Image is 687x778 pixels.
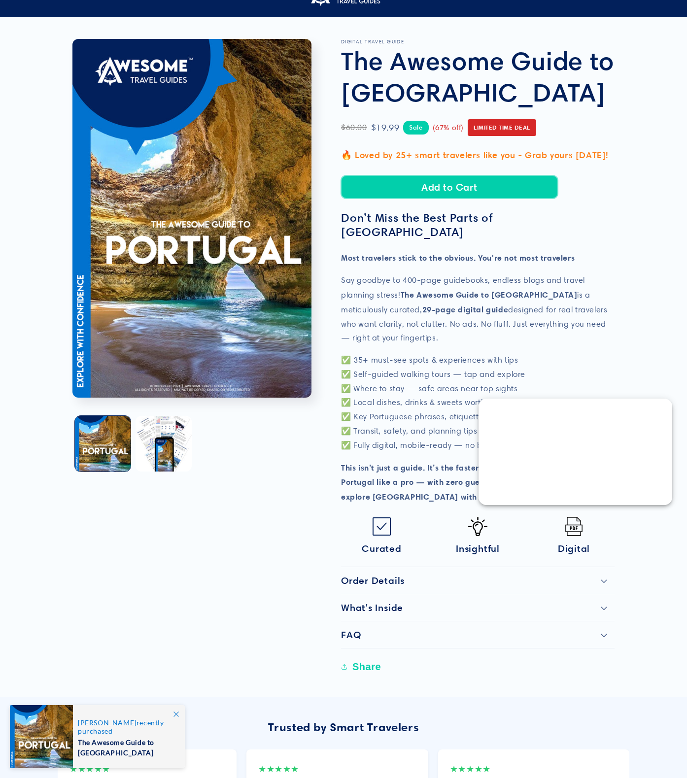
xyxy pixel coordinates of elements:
[78,735,174,758] span: The Awesome Guide to [GEOGRAPHIC_DATA]
[558,542,590,554] span: Digital
[341,147,615,163] p: 🔥 Loved by 25+ smart travelers like you - Grab yours [DATE]!
[341,621,615,648] summary: FAQ
[468,517,487,536] img: Idea-icon.png
[468,119,536,136] span: Limited Time Deal
[341,629,361,641] h2: FAQ
[341,45,615,108] h1: The Awesome Guide to [GEOGRAPHIC_DATA]
[564,517,584,536] img: Pdf.png
[371,120,400,135] span: $19.99
[341,602,403,613] h2: What's Inside
[78,718,174,735] span: recently purchased
[456,542,500,554] span: Insightful
[69,761,225,777] div: ★★★★★
[450,761,618,777] div: ★★★★★
[341,175,558,199] button: Add to Cart
[341,121,367,135] span: $60.00
[341,656,384,677] button: Share
[75,416,131,472] button: Load image 1 in gallery view
[341,567,615,594] summary: Order Details
[433,121,464,135] span: (67% off)
[58,716,629,738] div: Trusted by Smart Travelers
[341,211,615,239] h3: Don’t Miss the Best Parts of [GEOGRAPHIC_DATA]
[72,39,316,474] media-gallery: Gallery Viewer
[136,416,191,472] button: Load image 2 in gallery view
[401,290,578,300] strong: The Awesome Guide to [GEOGRAPHIC_DATA]
[258,761,416,777] div: ★★★★★
[341,575,405,586] h2: Order Details
[341,594,615,621] summary: What's Inside
[341,273,615,345] p: Say goodbye to 400-page guidebooks, endless blogs and travel planning stress! is a meticulously c...
[362,542,401,554] span: Curated
[403,121,428,134] span: Sale
[341,39,615,45] p: DIGITAL TRAVEL GUIDE
[341,463,596,502] strong: This isn’t just a guide. It’s the faster, smarter way to experience Portugal like a pro — with ze...
[341,253,575,263] strong: Most travelers stick to the obvious. You're not most travelers
[422,304,509,314] strong: 29-page digital guide
[78,718,137,727] span: [PERSON_NAME]
[341,353,615,453] p: ✅ 35+ must-see spots & experiences with tips ✅ Self-guided walking tours — tap and explore ✅ Wher...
